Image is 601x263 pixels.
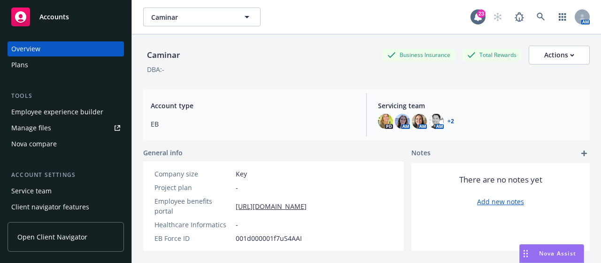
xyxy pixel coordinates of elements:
div: Company size [154,169,232,179]
a: Overview [8,41,124,56]
div: Nova compare [11,136,57,151]
button: Caminar [143,8,261,26]
span: EB [151,119,355,129]
div: Manage files [11,120,51,135]
span: Key [236,169,247,179]
div: Project plan [154,183,232,192]
img: photo [412,114,427,129]
div: Client navigator features [11,199,89,215]
a: Accounts [8,4,124,30]
a: Employee experience builder [8,104,124,120]
div: 23 [477,9,485,18]
a: Client navigator features [8,199,124,215]
span: Caminar [151,12,232,22]
button: Actions [529,46,590,64]
span: General info [143,148,183,158]
a: Nova compare [8,136,124,151]
a: +2 [447,119,454,124]
div: Tools [8,91,124,101]
div: Overview [11,41,40,56]
div: Drag to move [520,245,532,263]
span: Accounts [39,13,69,21]
div: Business Insurance [383,49,455,61]
a: Add new notes [477,197,524,207]
a: Search [532,8,550,26]
div: Total Rewards [462,49,521,61]
a: Plans [8,57,124,72]
span: Account type [151,101,355,111]
div: Employee experience builder [11,104,103,120]
button: Nova Assist [519,244,584,263]
span: Open Client Navigator [17,232,87,242]
span: 001d000001f7uS4AAI [236,233,302,243]
span: There are no notes yet [459,174,542,185]
a: add [578,148,590,159]
div: Account settings [8,170,124,180]
a: Service team [8,183,124,199]
span: Nova Assist [539,249,576,257]
span: - [236,220,238,230]
span: Notes [411,148,431,159]
a: Manage files [8,120,124,135]
a: [URL][DOMAIN_NAME] [236,201,307,211]
span: - [236,183,238,192]
div: Employee benefits portal [154,196,232,216]
img: photo [378,114,393,129]
div: Actions [544,46,574,64]
div: EB Force ID [154,233,232,243]
a: Start snowing [488,8,507,26]
div: Plans [11,57,28,72]
div: DBA: - [147,64,164,74]
div: Caminar [143,49,184,61]
a: Report a Bug [510,8,529,26]
div: Service team [11,183,52,199]
img: photo [429,114,444,129]
a: Switch app [553,8,572,26]
span: Servicing team [378,101,582,111]
img: photo [395,114,410,129]
div: Healthcare Informatics [154,220,232,230]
